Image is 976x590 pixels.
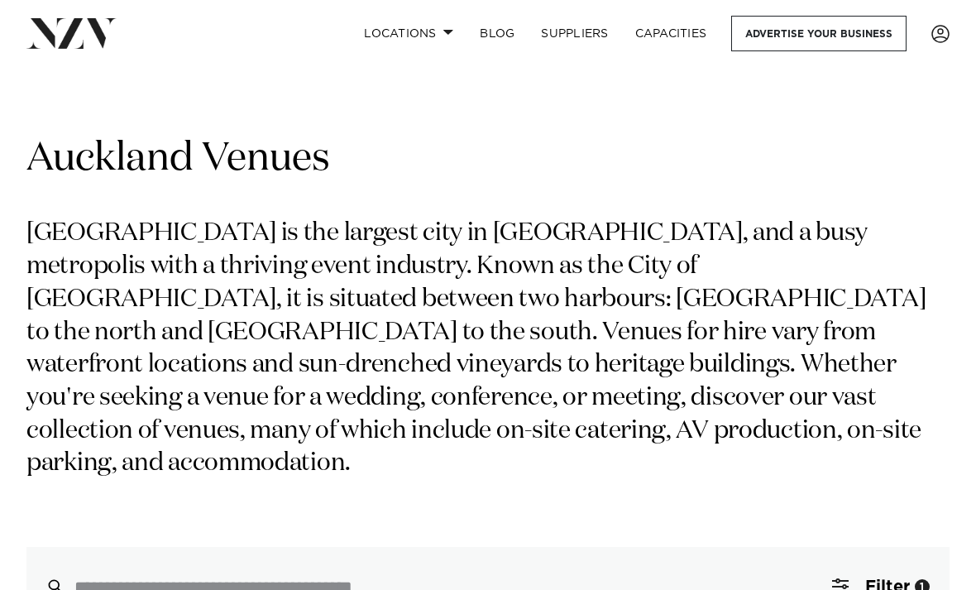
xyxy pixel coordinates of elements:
[466,16,528,51] a: BLOG
[351,16,466,51] a: Locations
[528,16,621,51] a: SUPPLIERS
[731,16,907,51] a: Advertise your business
[26,133,950,185] h1: Auckland Venues
[26,218,950,481] p: [GEOGRAPHIC_DATA] is the largest city in [GEOGRAPHIC_DATA], and a busy metropolis with a thriving...
[622,16,720,51] a: Capacities
[26,18,117,48] img: nzv-logo.png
